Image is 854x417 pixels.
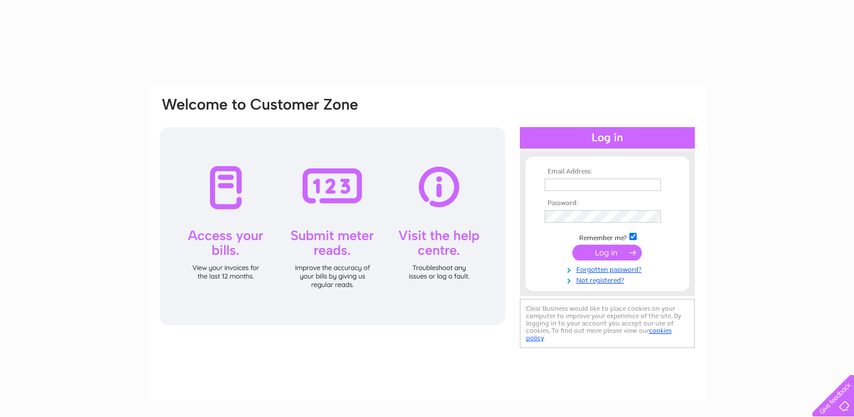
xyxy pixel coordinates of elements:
a: Not registered? [545,274,673,285]
div: Clear Business would like to place cookies on your computer to improve your experience of the sit... [520,299,695,348]
th: Password: [542,199,673,207]
td: Remember me? [542,231,673,242]
a: Forgotten password? [545,263,673,274]
a: cookies policy [526,327,672,342]
input: Submit [572,245,642,260]
th: Email Address: [542,168,673,176]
